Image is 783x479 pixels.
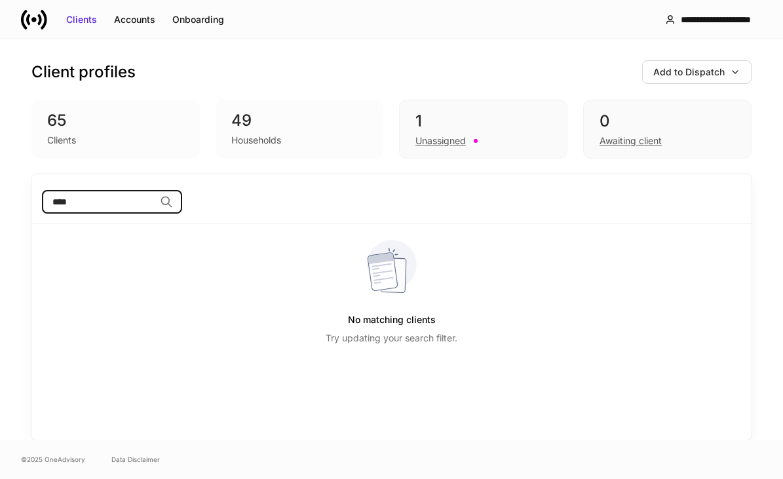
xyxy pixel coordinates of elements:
[231,110,368,131] div: 49
[231,134,281,147] div: Households
[415,134,466,147] div: Unassigned
[600,111,735,132] div: 0
[399,100,567,159] div: 1Unassigned
[415,111,551,132] div: 1
[600,134,662,147] div: Awaiting client
[111,454,160,465] a: Data Disclaimer
[583,100,752,159] div: 0Awaiting client
[31,62,136,83] h3: Client profiles
[47,110,184,131] div: 65
[642,60,752,84] button: Add to Dispatch
[326,332,457,345] p: Try updating your search filter.
[47,134,76,147] div: Clients
[172,13,224,26] div: Onboarding
[21,454,85,465] span: © 2025 OneAdvisory
[114,13,155,26] div: Accounts
[653,66,725,79] div: Add to Dispatch
[58,9,105,30] button: Clients
[164,9,233,30] button: Onboarding
[105,9,164,30] button: Accounts
[348,308,436,332] h5: No matching clients
[66,13,97,26] div: Clients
